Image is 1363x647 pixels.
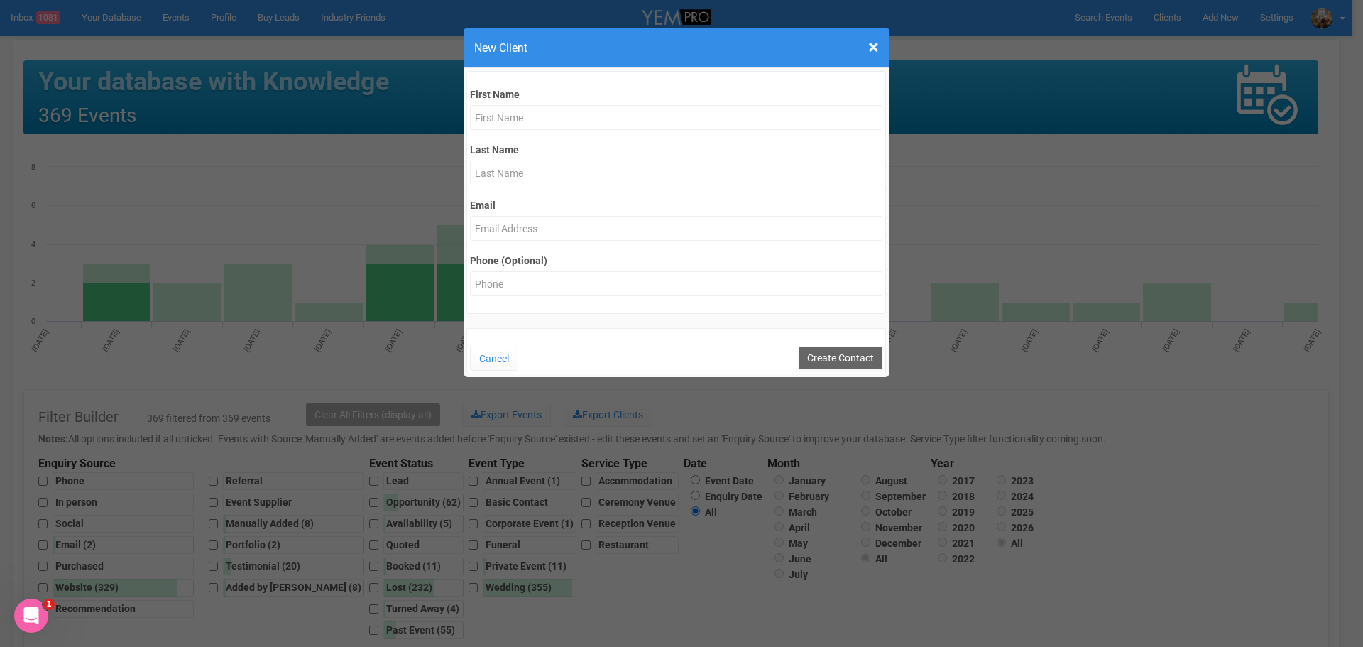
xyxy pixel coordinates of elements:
[470,347,518,371] button: Cancel
[470,161,882,185] input: Last Name
[43,599,55,610] span: 1
[470,216,882,241] input: Email Address
[799,347,882,369] input: Create Contact
[470,87,882,102] label: First Name
[470,105,882,130] input: First Name
[474,39,879,57] h4: New Client
[470,198,882,212] label: Email
[470,143,882,157] label: Last Name
[470,271,882,296] input: Phone
[868,36,879,59] span: ×
[470,254,882,268] label: Phone (Optional)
